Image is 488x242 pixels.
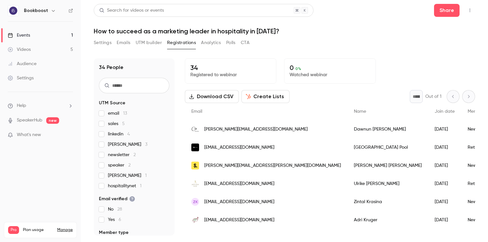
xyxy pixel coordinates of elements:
[122,121,125,126] span: 5
[204,126,308,133] span: [PERSON_NAME][EMAIL_ADDRESS][DOMAIN_NAME]
[204,144,274,151] span: [EMAIL_ADDRESS][DOMAIN_NAME]
[99,63,123,71] h1: 34 People
[347,120,428,138] div: Dawnun [PERSON_NAME]
[8,102,73,109] li: help-dropdown-opener
[435,109,455,114] span: Join date
[108,206,122,213] span: No
[428,193,461,211] div: [DATE]
[185,90,239,103] button: Download CSV
[191,109,202,114] span: Email
[140,184,142,188] span: 1
[145,142,147,147] span: 3
[193,199,198,205] span: ZK
[428,120,461,138] div: [DATE]
[136,38,162,48] button: UTM builder
[191,125,199,133] img: cliffhotel.com
[428,211,461,229] div: [DATE]
[108,131,130,137] span: linkedin
[99,100,125,106] span: UTM Source
[428,175,461,193] div: [DATE]
[347,156,428,175] div: [PERSON_NAME] [PERSON_NAME]
[347,175,428,193] div: Ulrike [PERSON_NAME]
[8,61,37,67] div: Audience
[425,93,441,100] p: Out of 1
[434,4,460,17] button: Share
[145,173,147,178] span: 1
[167,38,196,48] button: Registrations
[127,132,130,136] span: 4
[226,38,236,48] button: Polls
[128,163,131,167] span: 2
[108,152,136,158] span: newsletter
[94,38,111,48] button: Settings
[108,121,125,127] span: sales
[17,132,41,138] span: What's new
[99,229,129,236] span: Member type
[94,27,475,35] h1: How to succeed as a marketing leader in hospitality in [DATE]?
[191,234,199,242] img: ac-contentmarketing.de
[191,162,199,169] img: stayery.com
[108,162,131,168] span: speaker
[428,138,461,156] div: [DATE]
[108,141,147,148] span: [PERSON_NAME]
[290,72,370,78] p: Watched webinar
[99,7,164,14] div: Search for videos or events
[108,216,121,223] span: Yes
[8,6,18,16] img: Bookboost
[117,207,122,212] span: 28
[65,132,73,138] iframe: Noticeable Trigger
[347,211,428,229] div: Adri Kruger
[119,217,121,222] span: 6
[99,196,135,202] span: Email verified
[8,32,30,39] div: Events
[191,144,199,151] img: rb-horeca.com
[241,90,290,103] button: Create Lists
[204,180,274,187] span: [EMAIL_ADDRESS][DOMAIN_NAME]
[347,138,428,156] div: [GEOGRAPHIC_DATA] Pool
[354,109,366,114] span: Name
[295,66,301,71] span: 0 %
[17,102,26,109] span: Help
[204,199,274,205] span: [EMAIL_ADDRESS][DOMAIN_NAME]
[204,162,341,169] span: [PERSON_NAME][EMAIL_ADDRESS][PERSON_NAME][DOMAIN_NAME]
[347,193,428,211] div: Zintal Krasina
[24,7,48,14] h6: Bookboost
[108,172,147,179] span: [PERSON_NAME]
[46,117,59,124] span: new
[123,111,127,116] span: 13
[108,183,142,189] span: hospitalitynet
[8,46,31,53] div: Videos
[190,72,271,78] p: Registered to webinar
[201,38,221,48] button: Analytics
[191,216,199,224] img: tznlodge.co.za
[204,217,274,224] span: [EMAIL_ADDRESS][DOMAIN_NAME]
[17,117,42,124] a: SpeakerHub
[204,235,308,242] span: [PERSON_NAME][EMAIL_ADDRESS][DOMAIN_NAME]
[57,227,73,233] a: Manage
[190,64,271,72] p: 34
[241,38,249,48] button: CTA
[191,180,199,188] img: adlon-holding.de
[23,227,53,233] span: Plan usage
[428,156,461,175] div: [DATE]
[8,75,34,81] div: Settings
[8,226,19,234] span: Pro
[290,64,370,72] p: 0
[108,110,127,117] span: email
[117,38,130,48] button: Emails
[133,153,136,157] span: 2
